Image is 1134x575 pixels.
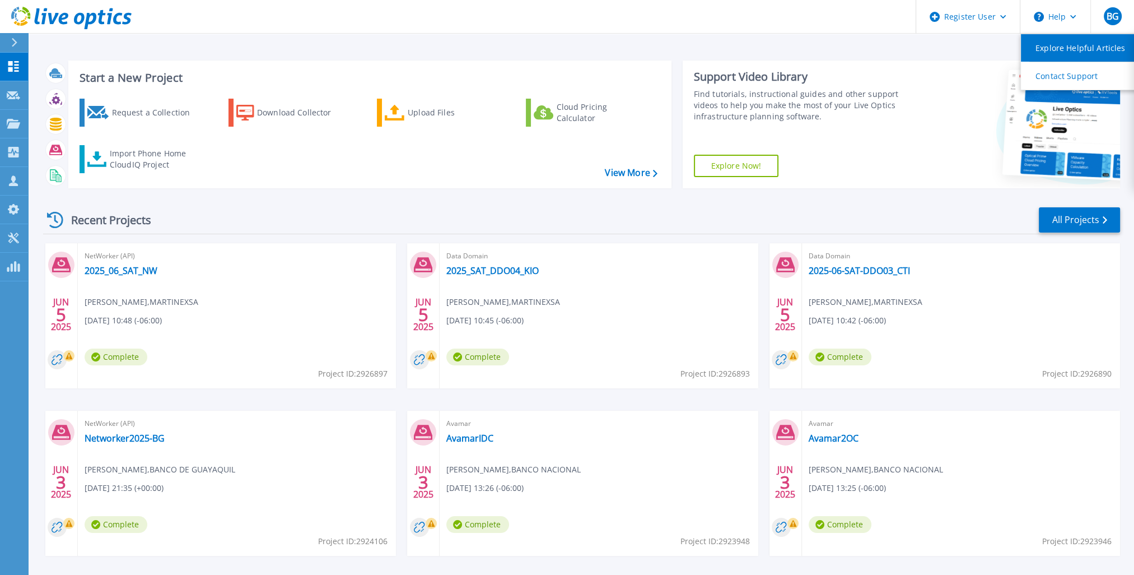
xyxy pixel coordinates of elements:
[56,310,66,319] span: 5
[80,99,204,127] a: Request a Collection
[694,89,917,122] div: Find tutorials, instructional guides and other support videos to help you make the most of your L...
[446,482,524,494] span: [DATE] 13:26 (-06:00)
[85,516,147,533] span: Complete
[809,250,1113,262] span: Data Domain
[408,101,497,124] div: Upload Files
[446,349,509,365] span: Complete
[228,99,353,127] a: Download Collector
[85,463,235,476] span: [PERSON_NAME] , BANCO DE GUAYAQUIL
[780,310,790,319] span: 5
[780,477,790,487] span: 3
[318,535,388,548] span: Project ID: 2924106
[43,206,166,234] div: Recent Projects
[809,482,886,494] span: [DATE] 13:25 (-06:00)
[446,314,524,327] span: [DATE] 10:45 (-06:00)
[110,148,197,170] div: Import Phone Home CloudIQ Project
[85,433,165,444] a: Networker2025-BG
[556,101,646,124] div: Cloud Pricing Calculator
[413,294,434,335] div: JUN 2025
[418,310,428,319] span: 5
[774,462,796,503] div: JUN 2025
[85,418,389,430] span: NetWorker (API)
[446,265,539,276] a: 2025_SAT_DDO04_KIO
[85,349,147,365] span: Complete
[809,463,943,476] span: [PERSON_NAME] , BANCO NACIONAL
[605,168,657,178] a: View More
[85,265,157,276] a: 2025_06_SAT_NW
[1042,535,1112,548] span: Project ID: 2923946
[413,462,434,503] div: JUN 2025
[446,418,751,430] span: Avamar
[809,433,858,444] a: Avamar2OC
[85,250,389,262] span: NetWorker (API)
[809,516,871,533] span: Complete
[446,296,560,308] span: [PERSON_NAME] , MARTINEXSA
[50,294,72,335] div: JUN 2025
[318,368,388,380] span: Project ID: 2926897
[680,535,750,548] span: Project ID: 2923948
[85,296,198,308] span: [PERSON_NAME] , MARTINEXSA
[809,314,886,327] span: [DATE] 10:42 (-06:00)
[257,101,347,124] div: Download Collector
[56,477,66,487] span: 3
[446,433,493,444] a: AvamarIDC
[446,250,751,262] span: Data Domain
[111,101,201,124] div: Request a Collection
[526,99,651,127] a: Cloud Pricing Calculator
[1106,12,1118,21] span: BG
[680,368,750,380] span: Project ID: 2926893
[377,99,502,127] a: Upload Files
[774,294,796,335] div: JUN 2025
[809,418,1113,430] span: Avamar
[446,463,581,476] span: [PERSON_NAME] , BANCO NACIONAL
[446,516,509,533] span: Complete
[418,477,428,487] span: 3
[809,349,871,365] span: Complete
[50,462,72,503] div: JUN 2025
[809,296,922,308] span: [PERSON_NAME] , MARTINEXSA
[85,482,164,494] span: [DATE] 21:35 (+00:00)
[694,155,779,177] a: Explore Now!
[85,314,162,327] span: [DATE] 10:48 (-06:00)
[1042,368,1112,380] span: Project ID: 2926890
[80,72,657,84] h3: Start a New Project
[694,69,917,84] div: Support Video Library
[1039,207,1120,233] a: All Projects
[809,265,910,276] a: 2025-06-SAT-DDO03_CTI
